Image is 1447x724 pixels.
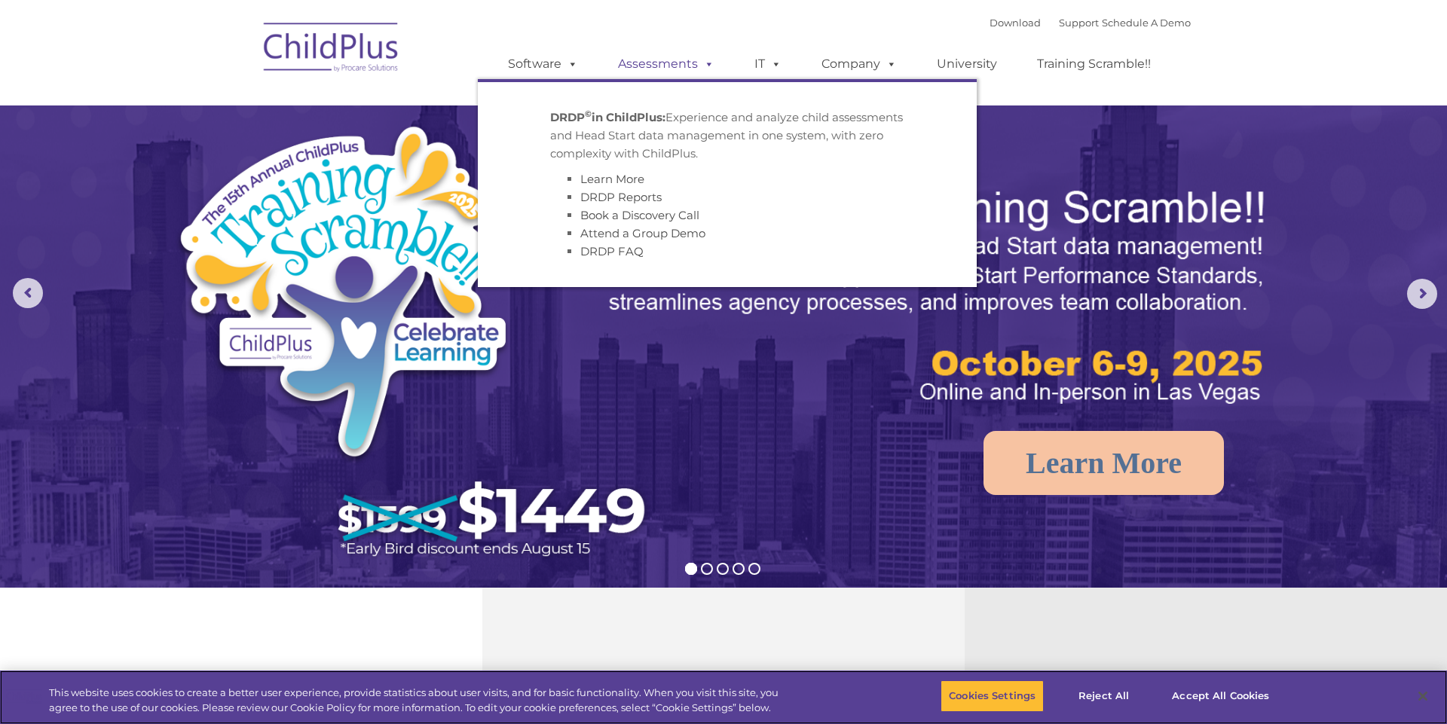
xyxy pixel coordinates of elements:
div: This website uses cookies to create a better user experience, provide statistics about user visit... [49,686,796,715]
sup: © [585,108,592,119]
strong: DRDP in ChildPlus: [550,110,665,124]
button: Accept All Cookies [1164,680,1277,712]
font: | [990,17,1191,29]
a: Learn More [984,431,1224,495]
a: Book a Discovery Call [580,208,699,222]
a: Schedule A Demo [1102,17,1191,29]
a: IT [739,49,797,79]
button: Close [1406,680,1439,713]
button: Cookies Settings [941,680,1044,712]
a: Attend a Group Demo [580,226,705,240]
button: Reject All [1057,680,1151,712]
a: DRDP Reports [580,190,662,204]
a: Learn More [580,172,644,186]
a: Support [1059,17,1099,29]
a: Download [990,17,1041,29]
p: Experience and analyze child assessments and Head Start data management in one system, with zero ... [550,108,904,163]
a: Company [806,49,912,79]
a: Training Scramble!! [1022,49,1166,79]
span: Phone number [210,161,274,173]
img: ChildPlus by Procare Solutions [256,12,407,87]
a: University [922,49,1012,79]
a: Software [493,49,593,79]
span: Last name [210,99,255,111]
a: DRDP FAQ [580,244,644,258]
a: Assessments [603,49,730,79]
